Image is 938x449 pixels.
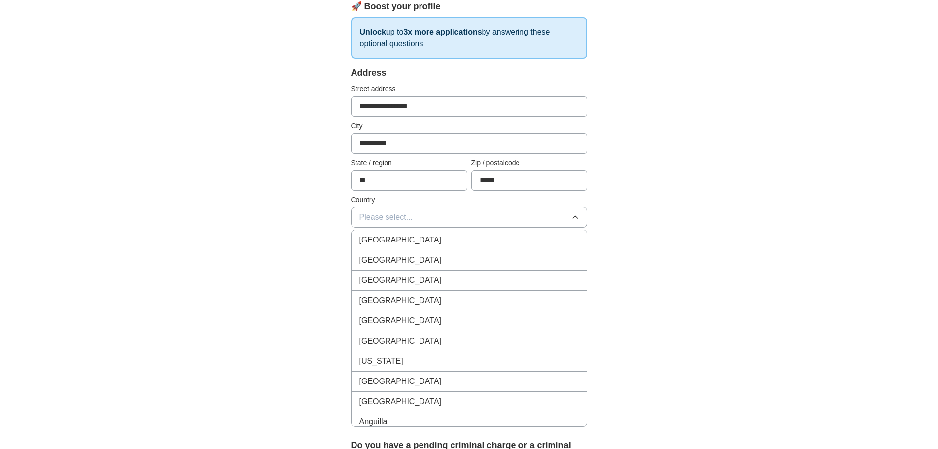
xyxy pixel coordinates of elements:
[351,17,587,59] p: up to by answering these optional questions
[359,335,442,347] span: [GEOGRAPHIC_DATA]
[359,211,413,223] span: Please select...
[403,28,482,36] strong: 3x more applications
[351,195,587,205] label: Country
[351,121,587,131] label: City
[359,275,442,286] span: [GEOGRAPHIC_DATA]
[351,158,467,168] label: State / region
[359,355,403,367] span: [US_STATE]
[351,207,587,228] button: Please select...
[359,416,388,428] span: Anguilla
[471,158,587,168] label: Zip / postalcode
[351,67,587,80] div: Address
[359,254,442,266] span: [GEOGRAPHIC_DATA]
[359,315,442,327] span: [GEOGRAPHIC_DATA]
[359,234,442,246] span: [GEOGRAPHIC_DATA]
[351,84,587,94] label: Street address
[359,376,442,387] span: [GEOGRAPHIC_DATA]
[360,28,386,36] strong: Unlock
[359,295,442,307] span: [GEOGRAPHIC_DATA]
[359,396,442,408] span: [GEOGRAPHIC_DATA]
